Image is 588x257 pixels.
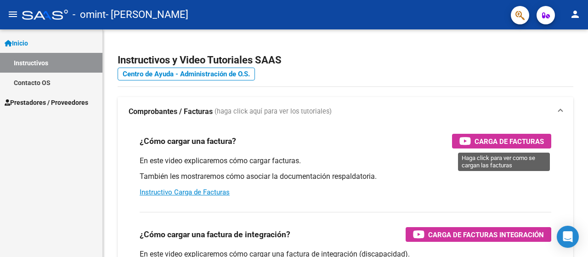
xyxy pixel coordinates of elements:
h2: Instructivos y Video Tutoriales SAAS [118,51,573,69]
span: (haga click aquí para ver los tutoriales) [215,107,332,117]
mat-expansion-panel-header: Comprobantes / Facturas (haga click aquí para ver los tutoriales) [118,97,573,126]
span: Prestadores / Proveedores [5,97,88,108]
span: Carga de Facturas Integración [428,229,544,240]
mat-icon: menu [7,9,18,20]
p: También les mostraremos cómo asociar la documentación respaldatoria. [140,171,551,182]
button: Carga de Facturas [452,134,551,148]
h3: ¿Cómo cargar una factura? [140,135,236,148]
a: Instructivo Carga de Facturas [140,188,230,196]
h3: ¿Cómo cargar una factura de integración? [140,228,290,241]
mat-icon: person [570,9,581,20]
div: Open Intercom Messenger [557,226,579,248]
span: Inicio [5,38,28,48]
span: Carga de Facturas [475,136,544,147]
button: Carga de Facturas Integración [406,227,551,242]
span: - [PERSON_NAME] [106,5,188,25]
p: En este video explicaremos cómo cargar facturas. [140,156,551,166]
span: - omint [73,5,106,25]
strong: Comprobantes / Facturas [129,107,213,117]
a: Centro de Ayuda - Administración de O.S. [118,68,255,80]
